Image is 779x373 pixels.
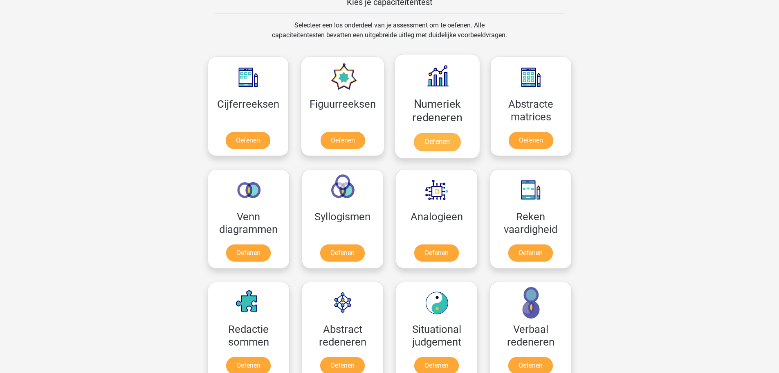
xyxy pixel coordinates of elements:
[509,132,553,149] a: Oefenen
[321,132,365,149] a: Oefenen
[226,132,270,149] a: Oefenen
[320,244,365,262] a: Oefenen
[226,244,271,262] a: Oefenen
[414,133,460,151] a: Oefenen
[508,244,553,262] a: Oefenen
[264,20,515,50] div: Selecteer een los onderdeel van je assessment om te oefenen. Alle capaciteitentesten bevatten een...
[414,244,459,262] a: Oefenen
